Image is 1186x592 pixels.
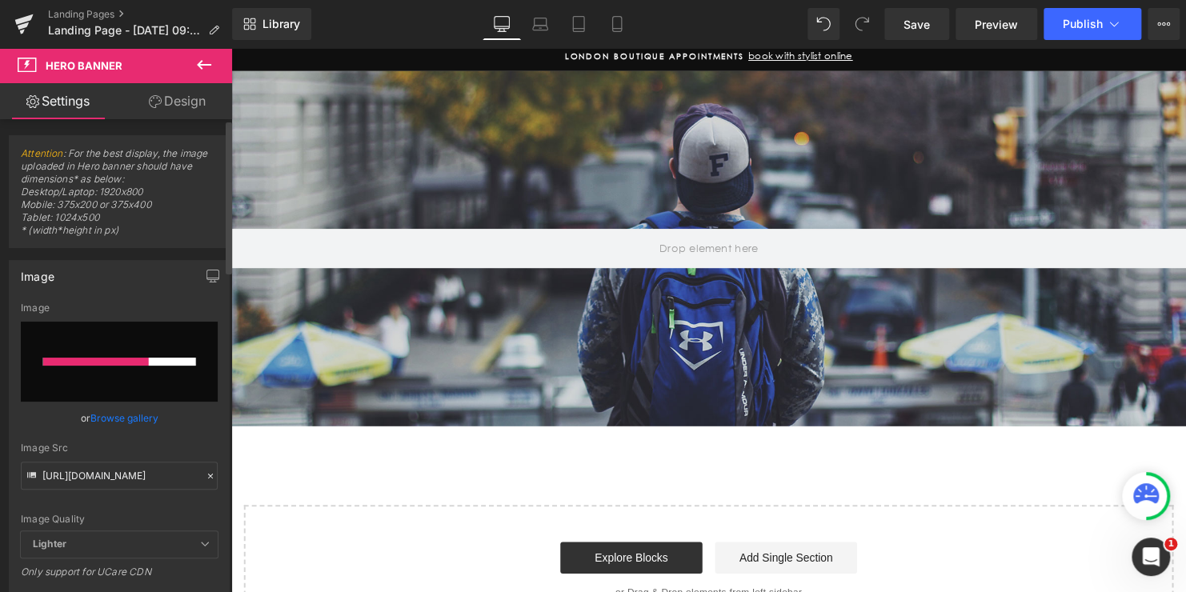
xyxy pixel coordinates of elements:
a: Tablet [559,8,598,40]
div: or [21,410,218,426]
div: Only support for UCare CDN [21,566,218,589]
a: Browse gallery [90,404,158,432]
a: Landing Pages [48,8,232,21]
div: Image [21,302,218,314]
button: Undo [807,8,839,40]
b: Lighter [33,538,66,550]
a: Preview [956,8,1037,40]
a: Laptop [521,8,559,40]
iframe: Intercom live chat [1132,538,1170,576]
span: Hero Banner [46,59,122,72]
span: Landing Page - [DATE] 09:08:18 [48,24,202,37]
span: Save [904,16,930,33]
a: New Library [232,8,311,40]
a: Desktop [483,8,521,40]
span: LONDON BOUTIQUE APPOINTMENTS [338,3,520,14]
span: Preview [975,16,1018,33]
a: Explore Blocks [334,501,478,533]
span: Publish [1063,18,1103,30]
p: or Drag & Drop elements from left sidebar [38,546,930,557]
button: Redo [846,8,878,40]
span: book with stylist online [520,2,630,14]
div: Image [21,261,54,283]
a: Design [119,83,235,119]
span: Library [262,17,300,31]
button: Publish [1044,8,1141,40]
a: Add Single Section [491,501,635,533]
span: 1 [1164,538,1177,550]
button: More [1148,8,1180,40]
div: Image Src [21,442,218,454]
a: Mobile [598,8,636,40]
div: Image Quality [21,514,218,525]
a: Attention [21,147,63,159]
span: : For the best display, the image uploaded in Hero banner should have dimensions* as below: Deskt... [21,147,218,247]
input: Link [21,462,218,490]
